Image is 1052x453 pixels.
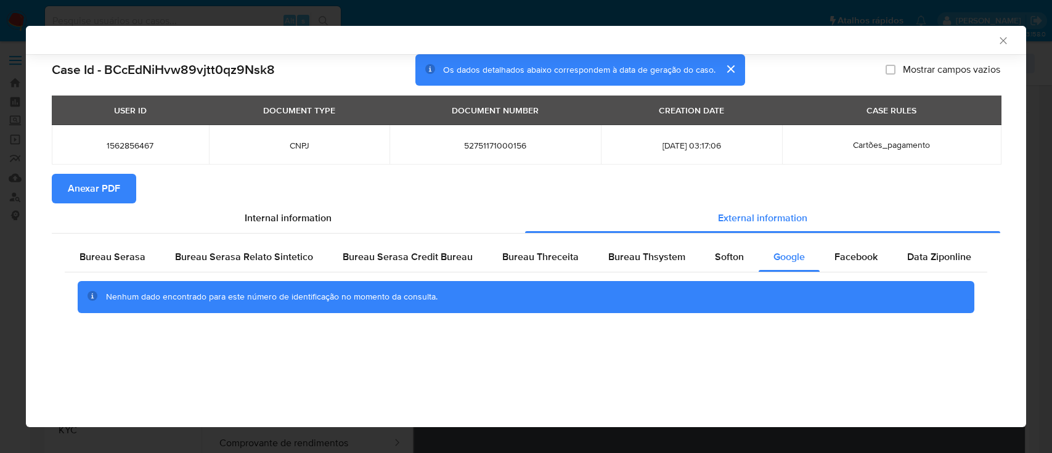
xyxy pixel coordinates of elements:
[52,203,1000,233] div: Detailed info
[608,250,685,264] span: Bureau Thsystem
[65,242,987,272] div: Detailed external info
[716,54,745,84] button: cerrar
[502,250,579,264] span: Bureau Threceita
[245,211,332,225] span: Internal information
[404,140,586,151] span: 52751171000156
[52,62,275,78] h2: Case Id - BCcEdNiHvw89vjtt0qz9Nsk8
[853,139,930,151] span: Cartões_pagamento
[903,63,1000,76] span: Mostrar campos vazios
[907,250,971,264] span: Data Ziponline
[175,250,313,264] span: Bureau Serasa Relato Sintetico
[997,35,1008,46] button: Fechar a janela
[718,211,807,225] span: External information
[859,100,924,121] div: CASE RULES
[68,175,120,202] span: Anexar PDF
[886,65,895,75] input: Mostrar campos vazios
[834,250,878,264] span: Facebook
[107,100,154,121] div: USER ID
[773,250,805,264] span: Google
[715,250,744,264] span: Softon
[444,100,546,121] div: DOCUMENT NUMBER
[224,140,375,151] span: CNPJ
[26,26,1026,427] div: closure-recommendation-modal
[443,63,716,76] span: Os dados detalhados abaixo correspondem à data de geração do caso.
[80,250,145,264] span: Bureau Serasa
[616,140,767,151] span: [DATE] 03:17:06
[106,290,438,303] span: Nenhum dado encontrado para este número de identificação no momento da consulta.
[67,140,194,151] span: 1562856467
[343,250,473,264] span: Bureau Serasa Credit Bureau
[52,174,136,203] button: Anexar PDF
[651,100,732,121] div: CREATION DATE
[256,100,343,121] div: DOCUMENT TYPE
